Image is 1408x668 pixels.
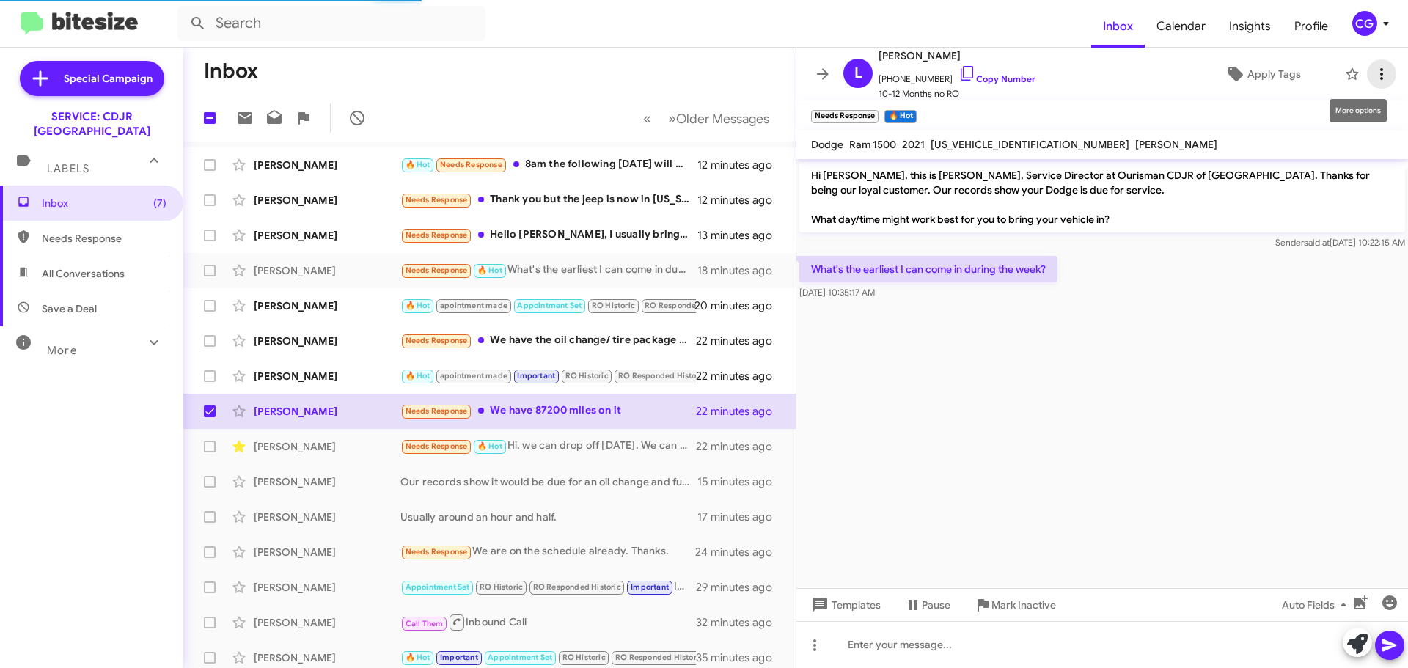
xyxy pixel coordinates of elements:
[645,301,733,310] span: RO Responded Historic
[517,301,582,310] span: Appointment Set
[533,582,621,592] span: RO Responded Historic
[254,580,400,595] div: [PERSON_NAME]
[400,227,697,243] div: Hello [PERSON_NAME], I usually bring it in for prepaid oil change and checkup every six months si...
[796,592,892,618] button: Templates
[254,474,400,489] div: [PERSON_NAME]
[799,162,1405,232] p: Hi [PERSON_NAME], this is [PERSON_NAME], Service Director at Ourisman CDJR of [GEOGRAPHIC_DATA]. ...
[400,156,697,173] div: 8am the following [DATE] will work just fine
[879,87,1035,101] span: 10-12 Months no RO
[440,301,507,310] span: apointment made
[400,579,696,595] div: Is this a recall service? What is the cost to have all of my fluids changed? Coolant , transmissi...
[1145,5,1217,48] a: Calendar
[962,592,1068,618] button: Mark Inactive
[406,336,468,345] span: Needs Response
[643,109,651,128] span: «
[931,138,1129,151] span: [US_VEHICLE_IDENTIFICATION_NUMBER]
[406,547,468,557] span: Needs Response
[1282,592,1352,618] span: Auto Fields
[477,441,502,451] span: 🔥 Hot
[1270,592,1364,618] button: Auto Fields
[634,103,660,133] button: Previous
[42,231,166,246] span: Needs Response
[64,71,153,86] span: Special Campaign
[254,615,400,630] div: [PERSON_NAME]
[697,228,784,243] div: 13 minutes ago
[696,545,784,559] div: 24 minutes ago
[922,592,950,618] span: Pause
[406,301,430,310] span: 🔥 Hot
[400,403,696,419] div: We have 87200 miles on it
[400,543,696,560] div: We are on the schedule already. Thanks.
[400,191,697,208] div: Thank you but the jeep is now in [US_STATE].
[615,653,703,662] span: RO Responded Historic
[879,47,1035,65] span: [PERSON_NAME]
[406,441,468,451] span: Needs Response
[254,298,400,313] div: [PERSON_NAME]
[20,61,164,96] a: Special Campaign
[696,334,784,348] div: 22 minutes ago
[696,615,784,630] div: 32 minutes ago
[406,582,470,592] span: Appointment Set
[400,649,696,666] div: Very soon!!!
[400,332,696,349] div: We have the oil change/ tire package but saw the 60k maintenance was $345. Does that include the ...
[177,6,485,41] input: Search
[697,193,784,208] div: 12 minutes ago
[254,545,400,559] div: [PERSON_NAME]
[808,592,881,618] span: Templates
[696,439,784,454] div: 22 minutes ago
[958,73,1035,84] a: Copy Number
[697,263,784,278] div: 18 minutes ago
[676,111,769,127] span: Older Messages
[153,196,166,210] span: (7)
[254,510,400,524] div: [PERSON_NAME]
[400,613,696,631] div: Inbound Call
[1330,99,1387,122] div: More options
[811,110,879,123] small: Needs Response
[884,110,916,123] small: 🔥 Hot
[400,367,696,384] div: Hi. Can we do [DATE] around 12:30?
[406,160,430,169] span: 🔥 Hot
[254,228,400,243] div: [PERSON_NAME]
[696,650,784,665] div: 35 minutes ago
[659,103,778,133] button: Next
[697,510,784,524] div: 17 minutes ago
[406,619,444,628] span: Call Them
[902,138,925,151] span: 2021
[1283,5,1340,48] a: Profile
[254,263,400,278] div: [PERSON_NAME]
[696,580,784,595] div: 29 minutes ago
[696,404,784,419] div: 22 minutes ago
[517,371,555,381] span: Important
[477,265,502,275] span: 🔥 Hot
[42,301,97,316] span: Save a Deal
[697,474,784,489] div: 15 minutes ago
[254,193,400,208] div: [PERSON_NAME]
[854,62,862,85] span: L
[406,406,468,416] span: Needs Response
[254,439,400,454] div: [PERSON_NAME]
[565,371,609,381] span: RO Historic
[204,59,258,83] h1: Inbox
[892,592,962,618] button: Pause
[47,344,77,357] span: More
[480,582,523,592] span: RO Historic
[799,256,1057,282] p: What's the earliest I can come in during the week?
[1340,11,1392,36] button: CG
[1217,5,1283,48] a: Insights
[1091,5,1145,48] a: Inbox
[618,371,706,381] span: RO Responded Historic
[254,158,400,172] div: [PERSON_NAME]
[696,298,784,313] div: 20 minutes ago
[697,158,784,172] div: 12 minutes ago
[254,369,400,383] div: [PERSON_NAME]
[254,334,400,348] div: [PERSON_NAME]
[406,230,468,240] span: Needs Response
[42,266,125,281] span: All Conversations
[400,510,697,524] div: Usually around an hour and half.
[400,438,696,455] div: Hi, we can drop off [DATE]. We can we pick up [DATE] or we can drop off 24th and pick up [DATE] o...
[440,653,478,662] span: Important
[400,474,697,489] div: Our records show it would be due for an oil change and fuel filter.
[440,160,502,169] span: Needs Response
[668,109,676,128] span: »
